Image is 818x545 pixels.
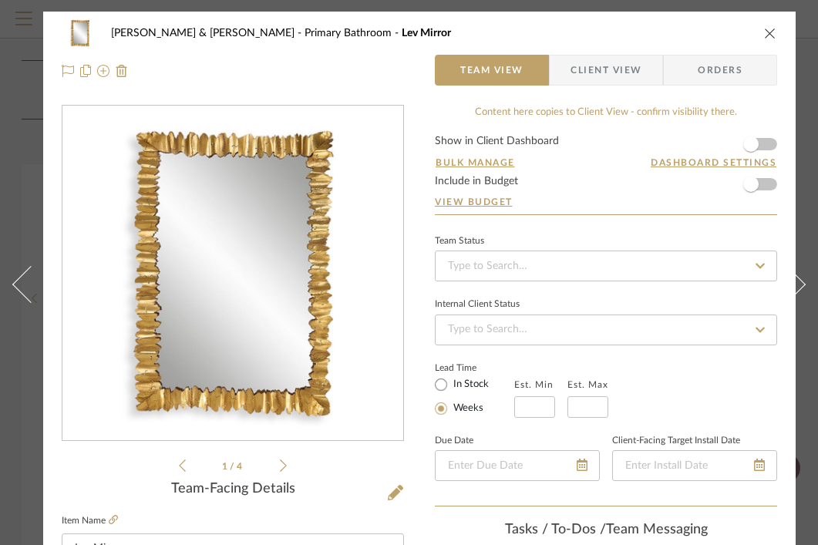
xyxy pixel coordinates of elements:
[435,301,520,308] div: Internal Client Status
[66,106,400,441] img: 7276dee6-14e3-464f-aaf5-a625506cec38_436x436.jpg
[435,522,777,539] div: team Messaging
[612,437,740,445] label: Client-Facing Target Install Date
[450,402,483,415] label: Weeks
[62,106,403,441] div: 0
[435,156,516,170] button: Bulk Manage
[435,105,777,120] div: Content here copies to Client View - confirm visibility there.
[435,361,514,375] label: Lead Time
[514,379,554,390] label: Est. Min
[435,375,514,418] mat-radio-group: Select item type
[222,462,230,471] span: 1
[435,237,484,245] div: Team Status
[305,28,402,39] span: Primary Bathroom
[116,65,128,77] img: Remove from project
[402,28,451,39] span: Lev Mirror
[567,379,608,390] label: Est. Max
[62,18,99,49] img: 7276dee6-14e3-464f-aaf5-a625506cec38_48x40.jpg
[435,196,777,208] a: View Budget
[435,315,777,345] input: Type to Search…
[237,462,244,471] span: 4
[435,437,473,445] label: Due Date
[763,26,777,40] button: close
[681,55,759,86] span: Orders
[62,514,118,527] label: Item Name
[612,450,777,481] input: Enter Install Date
[460,55,523,86] span: Team View
[650,156,777,170] button: Dashboard Settings
[230,462,237,471] span: /
[435,450,600,481] input: Enter Due Date
[571,55,641,86] span: Client View
[111,28,305,39] span: [PERSON_NAME] & [PERSON_NAME]
[435,251,777,281] input: Type to Search…
[62,481,404,498] div: Team-Facing Details
[505,523,606,537] span: Tasks / To-Dos /
[450,378,489,392] label: In Stock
